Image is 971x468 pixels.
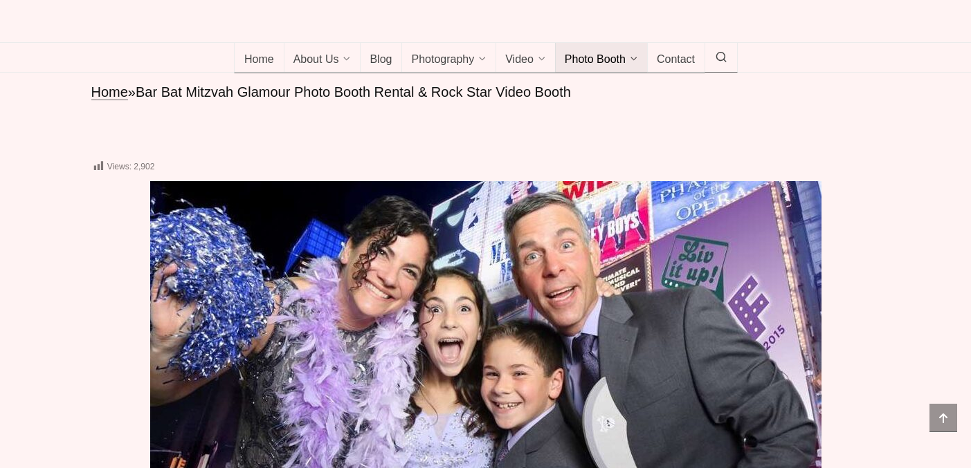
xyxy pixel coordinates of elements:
span: Views: [107,162,131,171]
span: Blog [370,53,392,67]
span: Video [505,53,534,67]
span: Bar Bat Mitzvah Glamour Photo Booth Rental & Rock Star Video Booth [136,84,571,100]
span: Contact [657,53,695,67]
span: » [128,84,136,100]
a: Blog [360,43,402,73]
a: Home [91,84,128,100]
a: Photography [401,43,496,73]
span: 2,902 [134,162,154,171]
span: Home [244,53,274,67]
a: Contact [647,43,705,73]
a: Photo Booth [555,43,648,73]
span: Photography [411,53,474,67]
a: About Us [284,43,361,73]
nav: breadcrumbs [91,83,880,102]
a: Home [234,43,284,73]
span: About Us [293,53,339,67]
a: Video [496,43,556,73]
span: Photo Booth [565,53,626,67]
